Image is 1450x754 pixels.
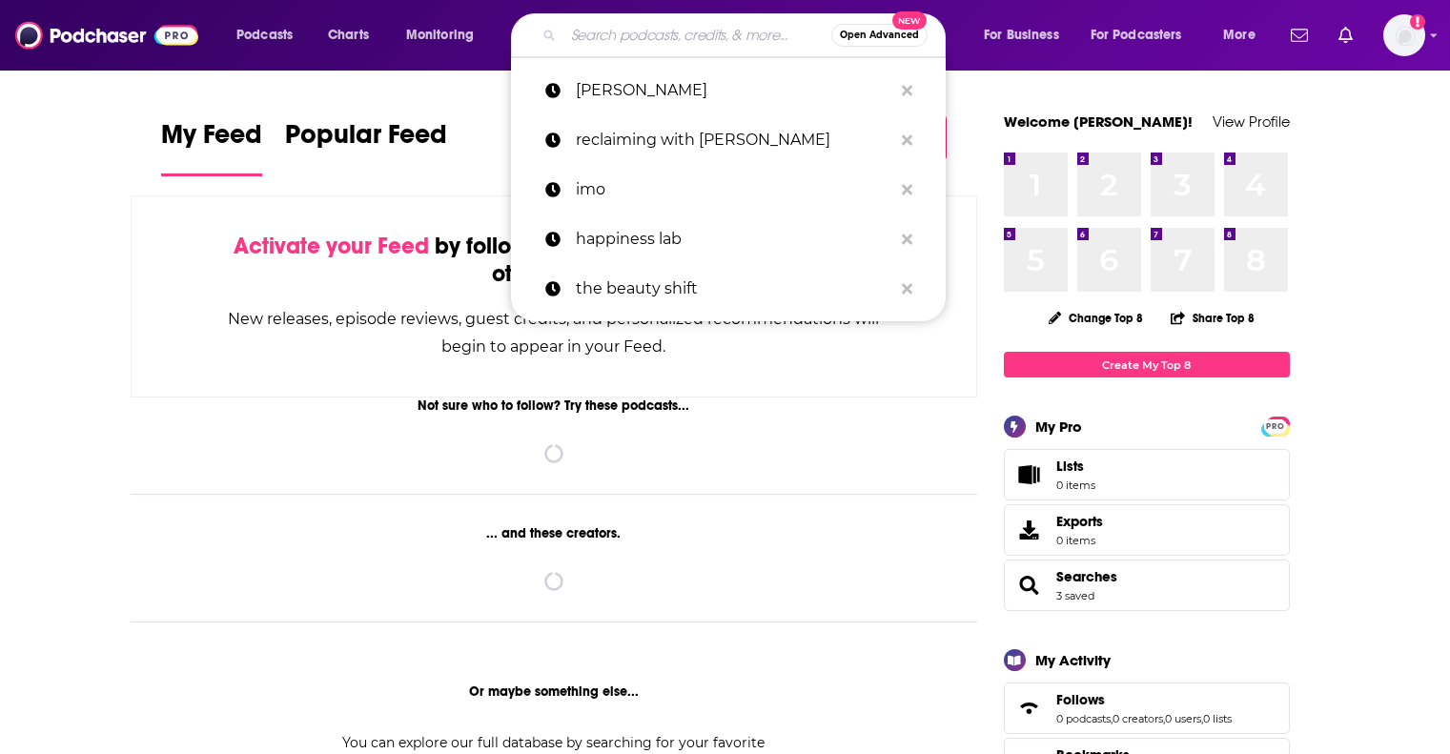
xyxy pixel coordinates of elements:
p: esther perel [576,66,892,115]
a: Show notifications dropdown [1331,19,1360,51]
div: My Activity [1035,651,1111,669]
div: Search podcasts, credits, & more... [529,13,964,57]
span: Monitoring [406,22,474,49]
a: Create My Top 8 [1004,352,1290,377]
a: Follows [1056,691,1232,708]
button: open menu [223,20,317,51]
button: Share Top 8 [1170,299,1256,336]
span: Lists [1011,461,1049,488]
a: happiness lab [511,214,946,264]
button: open menu [1078,20,1210,51]
div: by following Podcasts, Creators, Lists, and other Users! [227,233,882,288]
span: Podcasts [236,22,293,49]
a: 0 podcasts [1056,712,1111,725]
span: 0 items [1056,534,1103,547]
a: Exports [1004,504,1290,556]
a: Popular Feed [285,118,447,176]
span: Exports [1011,517,1049,543]
span: Open Advanced [840,31,919,40]
span: Follows [1004,683,1290,734]
span: For Business [984,22,1059,49]
a: Show notifications dropdown [1283,19,1316,51]
div: My Pro [1035,418,1082,436]
span: Activate your Feed [234,232,429,260]
span: 0 items [1056,479,1095,492]
button: Open AdvancedNew [831,24,928,47]
a: Searches [1011,572,1049,599]
button: Show profile menu [1383,14,1425,56]
span: Popular Feed [285,118,447,162]
button: open menu [970,20,1083,51]
a: [PERSON_NAME] [511,66,946,115]
button: open menu [393,20,499,51]
div: Or maybe something else... [131,683,978,700]
span: Exports [1056,513,1103,530]
p: the beauty shift [576,264,892,314]
span: Lists [1056,458,1084,475]
button: open menu [1210,20,1279,51]
span: , [1111,712,1113,725]
img: Podchaser - Follow, Share and Rate Podcasts [15,17,198,53]
a: 0 creators [1113,712,1163,725]
button: Change Top 8 [1037,306,1155,330]
div: Not sure who to follow? Try these podcasts... [131,397,978,414]
span: More [1223,22,1256,49]
p: happiness lab [576,214,892,264]
a: My Feed [161,118,262,176]
input: Search podcasts, credits, & more... [563,20,831,51]
svg: Add a profile image [1410,14,1425,30]
img: User Profile [1383,14,1425,56]
a: 3 saved [1056,589,1094,602]
a: Charts [316,20,380,51]
a: Welcome [PERSON_NAME]! [1004,112,1193,131]
a: the beauty shift [511,264,946,314]
a: reclaiming with [PERSON_NAME] [511,115,946,165]
a: 0 lists [1203,712,1232,725]
span: , [1163,712,1165,725]
a: Searches [1056,568,1117,585]
span: New [892,11,927,30]
span: Charts [328,22,369,49]
span: Searches [1004,560,1290,611]
a: 0 users [1165,712,1201,725]
p: reclaiming with monica lewinsky [576,115,892,165]
span: Logged in as GregKubie [1383,14,1425,56]
div: New releases, episode reviews, guest credits, and personalized recommendations will begin to appe... [227,305,882,360]
a: View Profile [1213,112,1290,131]
span: Lists [1056,458,1095,475]
a: Lists [1004,449,1290,500]
span: , [1201,712,1203,725]
span: Follows [1056,691,1105,708]
a: imo [511,165,946,214]
span: My Feed [161,118,262,162]
span: PRO [1264,419,1287,434]
div: ... and these creators. [131,525,978,541]
a: PRO [1264,418,1287,433]
span: For Podcasters [1091,22,1182,49]
a: Follows [1011,695,1049,722]
p: imo [576,165,892,214]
